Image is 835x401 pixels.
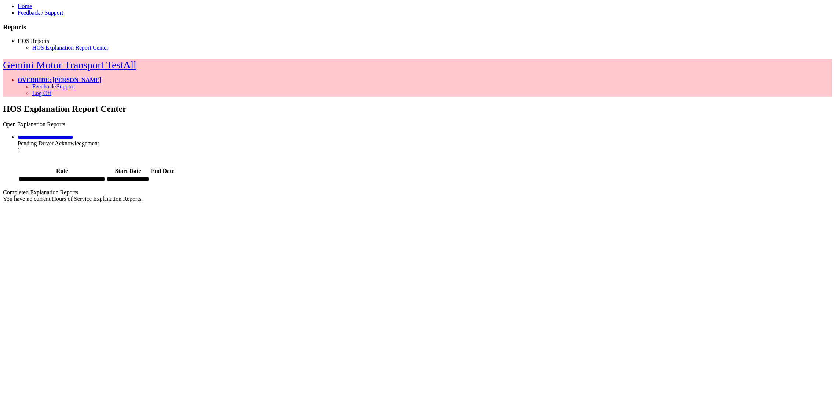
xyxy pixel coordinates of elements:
[32,83,75,90] a: Feedback/Support
[106,167,150,175] th: Start Date
[18,140,99,147] span: Pending Driver Acknowledgement
[18,77,101,83] a: OVERRIDE: [PERSON_NAME]
[18,10,63,16] a: Feedback / Support
[32,90,51,96] a: Log Off
[3,189,832,196] div: Completed Explanation Reports
[3,196,832,202] div: You have no current Hours of Service Explanation Reports.
[32,44,109,51] a: HOS Explanation Report Center
[3,23,832,31] h3: Reports
[3,59,136,71] a: Gemini Motor Transport TestAll
[18,38,49,44] a: HOS Reports
[3,121,832,128] div: Open Explanation Reports
[3,104,832,114] h2: HOS Explanation Report Center
[18,167,106,175] th: Rule
[18,147,832,153] div: 1
[150,167,175,175] th: End Date
[18,3,32,9] a: Home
